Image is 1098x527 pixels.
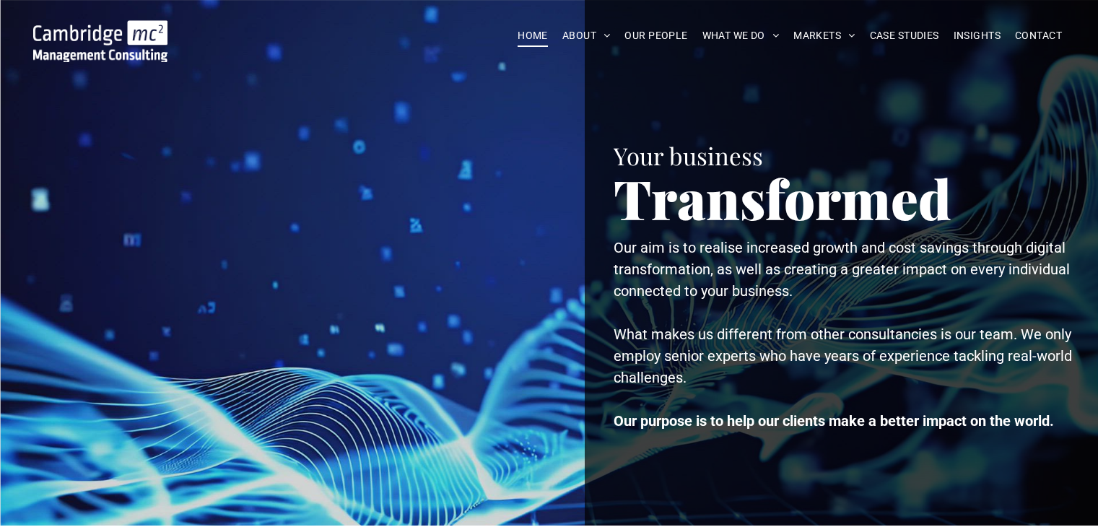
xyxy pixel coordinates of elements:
a: OUR PEOPLE [617,25,694,47]
span: Your business [614,139,763,171]
a: HOME [510,25,555,47]
a: ABOUT [555,25,618,47]
a: Your Business Transformed | Cambridge Management Consulting [33,22,167,38]
a: INSIGHTS [946,25,1008,47]
span: Our aim is to realise increased growth and cost savings through digital transformation, as well a... [614,239,1070,300]
span: Transformed [614,162,951,234]
a: WHAT WE DO [695,25,787,47]
strong: Our purpose is to help our clients make a better impact on the world. [614,412,1054,430]
a: CONTACT [1008,25,1069,47]
span: What makes us different from other consultancies is our team. We only employ senior experts who h... [614,326,1072,386]
img: Go to Homepage [33,20,167,62]
a: MARKETS [786,25,862,47]
a: CASE STUDIES [863,25,946,47]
